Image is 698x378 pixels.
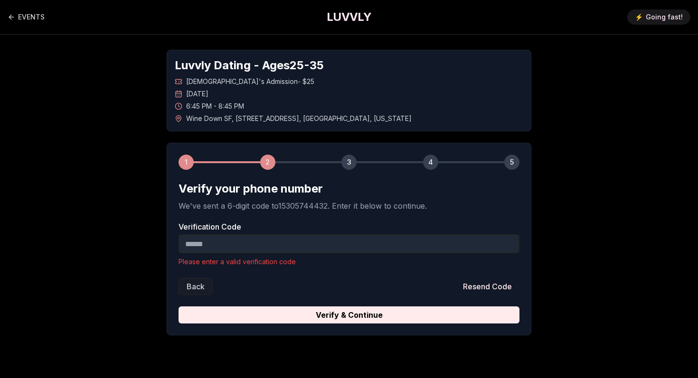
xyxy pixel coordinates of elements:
[179,200,519,212] p: We've sent a 6-digit code to 15305744432 . Enter it below to continue.
[186,114,412,123] span: Wine Down SF , [STREET_ADDRESS] , [GEOGRAPHIC_DATA] , [US_STATE]
[186,77,314,86] span: [DEMOGRAPHIC_DATA]'s Admission - $25
[455,278,519,295] button: Resend Code
[260,155,275,170] div: 2
[646,12,683,22] span: Going fast!
[179,155,194,170] div: 1
[179,278,213,295] button: Back
[186,101,244,111] span: 6:45 PM - 8:45 PM
[423,155,438,170] div: 4
[179,257,519,267] p: Please enter a valid verification code
[175,58,523,73] h1: Luvvly Dating - Ages 25 - 35
[504,155,519,170] div: 5
[179,306,519,323] button: Verify & Continue
[327,9,371,25] a: LUVVLY
[179,223,519,230] label: Verification Code
[341,155,357,170] div: 3
[635,12,643,22] span: ⚡️
[8,8,45,27] a: Back to events
[179,181,519,196] h2: Verify your phone number
[186,89,208,99] span: [DATE]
